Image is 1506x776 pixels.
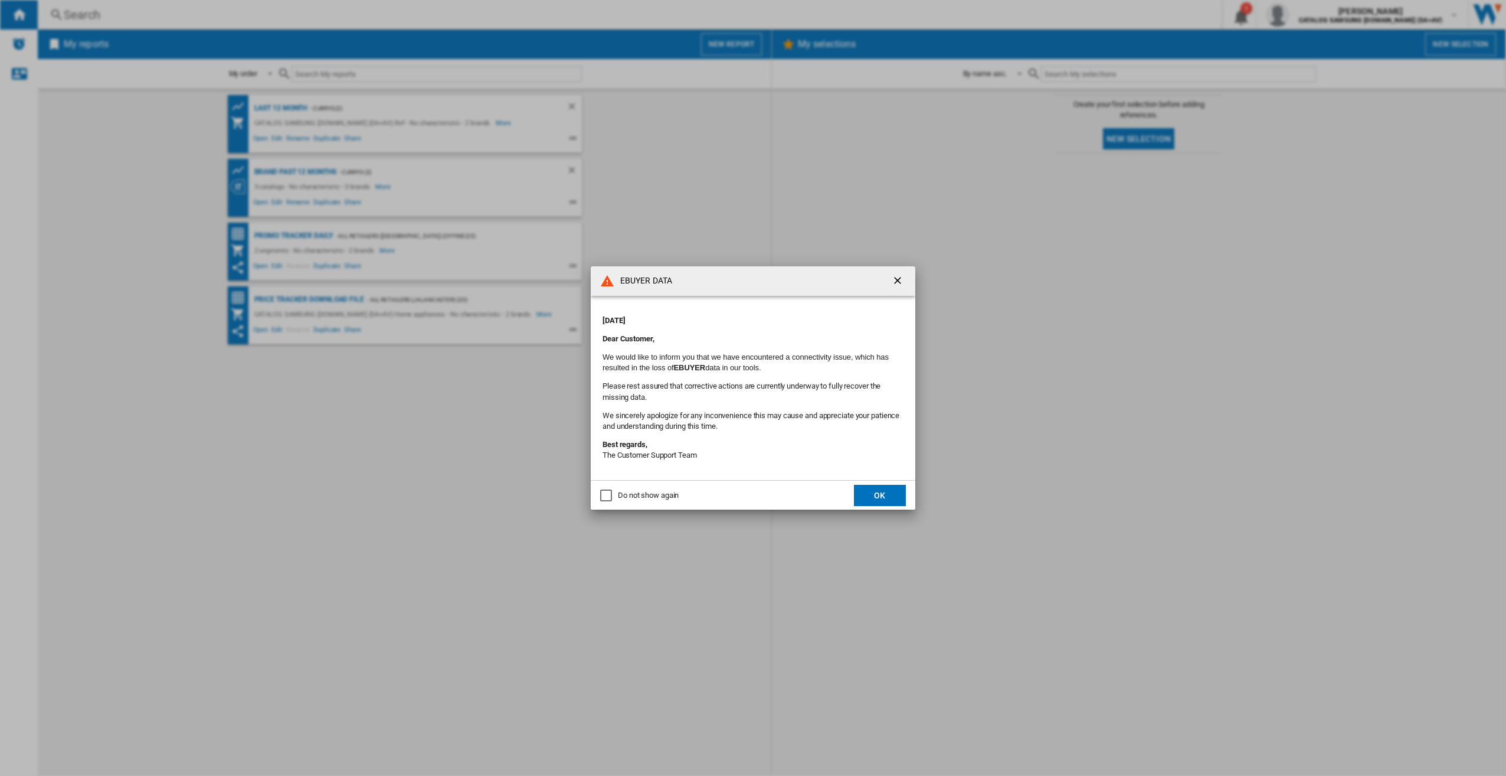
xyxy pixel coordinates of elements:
[603,381,903,402] p: Please rest assured that corrective actions are currently underway to fully recover the missing d...
[674,363,706,372] b: EBUYER
[603,410,903,432] p: We sincerely apologize for any inconvenience this may cause and appreciate your patience and unde...
[603,439,903,461] p: The Customer Support Team
[892,275,906,289] ng-md-icon: getI18NText('BUTTONS.CLOSE_DIALOG')
[603,334,654,343] strong: Dear Customer,
[854,485,906,506] button: OK
[603,353,889,372] font: We would like to inform you that we have encountered a connectivity issue, which has resulted in ...
[618,490,679,501] div: Do not show again
[705,363,761,372] font: data in our tools.
[614,275,672,287] h4: EBUYER DATA
[600,490,679,501] md-checkbox: Do not show again
[603,440,647,449] strong: Best regards,
[603,316,625,325] strong: [DATE]
[887,269,911,293] button: getI18NText('BUTTONS.CLOSE_DIALOG')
